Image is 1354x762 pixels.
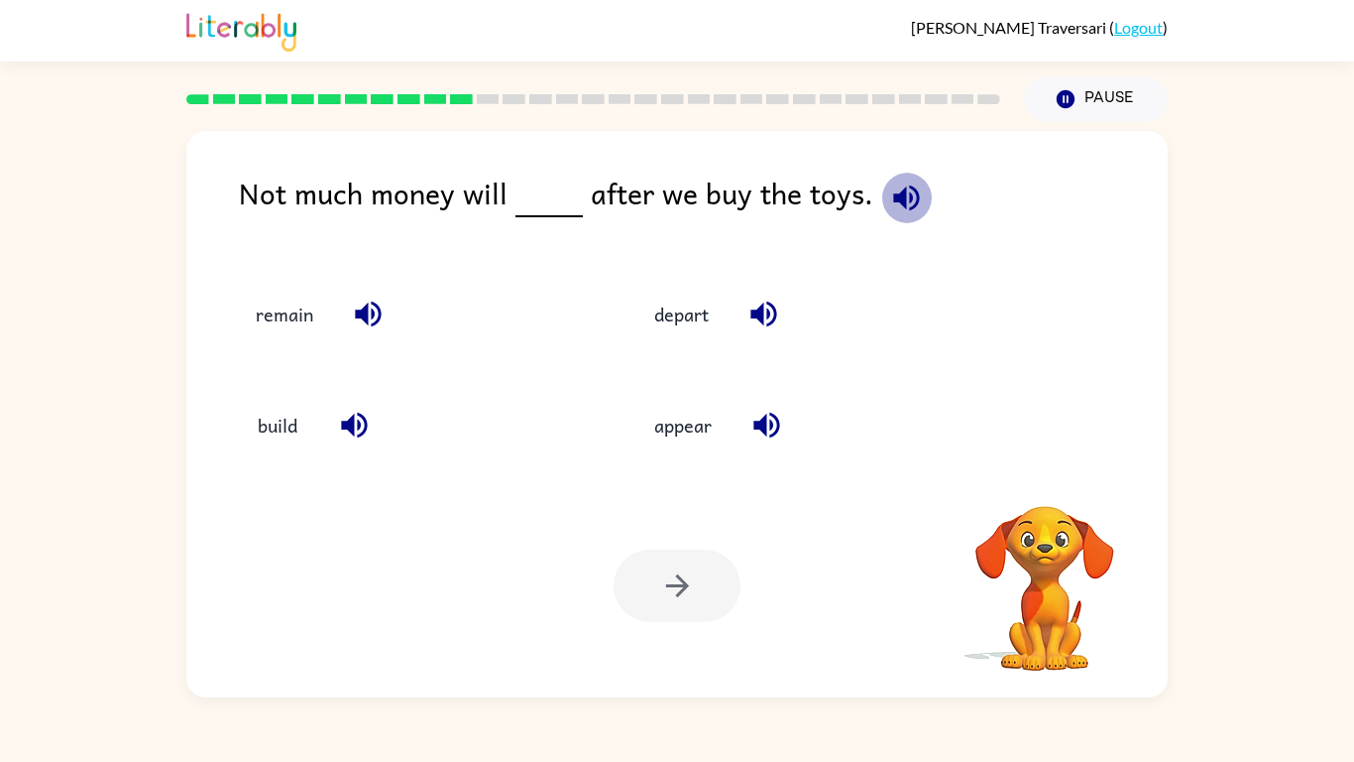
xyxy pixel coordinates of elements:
div: ( ) [911,18,1168,37]
button: Pause [1024,76,1168,122]
button: remain [236,287,333,340]
span: [PERSON_NAME] Traversari [911,18,1109,37]
button: build [236,399,319,452]
a: Logout [1114,18,1163,37]
div: Not much money will after we buy the toys. [239,171,1168,247]
img: Literably [186,8,296,52]
video: Your browser must support playing .mp4 files to use Literably. Please try using another browser. [946,475,1144,674]
button: appear [634,399,732,452]
button: depart [634,287,729,340]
